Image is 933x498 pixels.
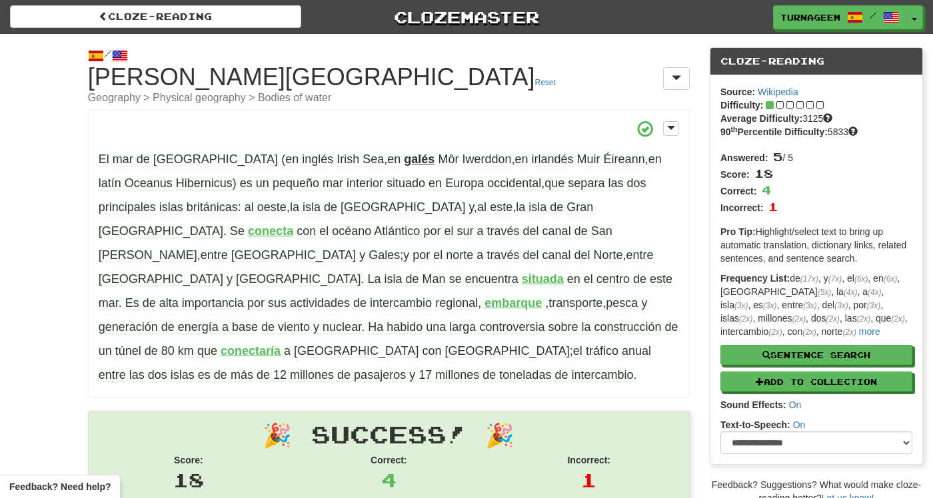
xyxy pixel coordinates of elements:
span: es [198,368,211,382]
a: more [859,326,880,337]
span: sus [268,296,287,310]
span: [GEOGRAPHIC_DATA] [294,344,419,358]
strong: Answered: [720,152,768,163]
em: (6x) [884,274,897,284]
span: latín [99,176,121,190]
strong: Source: [720,87,755,97]
span: un [256,176,269,190]
span: que [197,344,217,358]
strong: Correct: [371,455,407,465]
a: Reset [534,78,555,87]
span: el [573,344,582,358]
span: , , , , , , . [99,152,662,238]
em: (2x) [802,328,816,337]
a: Clozemaster [321,5,612,29]
div: 1 [499,467,679,493]
span: Norte [594,248,623,262]
span: El [99,152,109,166]
span: de [574,224,588,238]
strong: Score: [720,169,750,180]
span: y [313,320,319,334]
em: (3x) [763,301,776,310]
em: (3x) [867,301,880,310]
span: en [514,152,528,166]
span: turnageem [780,11,840,23]
span: el [433,248,443,262]
span: [GEOGRAPHIC_DATA] [99,272,223,286]
span: y [403,248,409,262]
span: entre [99,368,126,382]
span: con [297,224,316,238]
span: 18 [754,166,773,180]
strong: Difficulty: [720,100,764,111]
span: Oceanus [125,176,173,190]
div: 3125 [720,112,912,125]
small: Geography > Physical geography > Bodies of water [88,93,690,103]
span: el [319,224,329,238]
span: Gales [369,248,400,262]
span: alta [159,296,179,310]
span: de [554,368,568,382]
span: a [222,320,229,334]
span: [GEOGRAPHIC_DATA] [99,224,223,238]
span: entre [626,248,654,262]
em: (4x) [868,288,881,297]
span: de [633,272,646,286]
span: canal [542,224,571,238]
span: a [476,224,483,238]
a: Cloze-Reading [10,5,301,28]
span: San [591,224,612,238]
strong: Frequency List: [720,273,790,284]
span: través [487,224,520,238]
span: Sea [363,152,384,166]
span: base [232,320,258,334]
span: isla [303,200,321,214]
span: del [574,248,590,262]
strong: embarque [484,296,542,310]
span: actividades [290,296,350,310]
div: 5833 [720,125,912,138]
span: millones [435,368,479,382]
em: (2x) [739,314,752,324]
a: On [793,419,806,430]
div: / [88,47,690,64]
strong: conecta [248,224,293,238]
div: / 5 [720,148,912,165]
a: Wikipedia [758,87,798,97]
span: viento [278,320,310,334]
span: canal [542,248,570,262]
span: encuentra [465,272,518,286]
a: On [789,399,802,410]
em: (7x) [828,274,842,284]
span: Éireann [604,152,645,166]
span: las [608,176,623,190]
span: norte [446,248,473,262]
span: de [665,320,678,334]
span: pesca [606,296,638,310]
span: construcción [594,320,662,334]
span: intercambio [571,368,633,382]
span: Europa [445,176,484,190]
h1: 🎉 Success! 🎉 [99,421,679,447]
span: intercambio [370,296,432,310]
span: interior [347,176,383,190]
em: (2x) [842,328,856,337]
span: túnel [115,344,141,358]
span: regional [435,296,478,310]
span: sobre [548,320,578,334]
span: / [870,11,876,20]
span: [PERSON_NAME] [99,248,197,262]
span: a [476,248,483,262]
span: nuclear [323,320,361,334]
span: pasajeros [354,368,406,382]
span: de [145,344,158,358]
span: a [284,344,291,358]
span: de [214,368,227,382]
span: km [178,344,194,358]
span: 80 [161,344,175,358]
span: isla [528,200,546,214]
button: Sentence Search [720,345,912,365]
span: océano [332,224,371,238]
span: las [129,368,145,382]
span: [GEOGRAPHIC_DATA] [445,344,569,358]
